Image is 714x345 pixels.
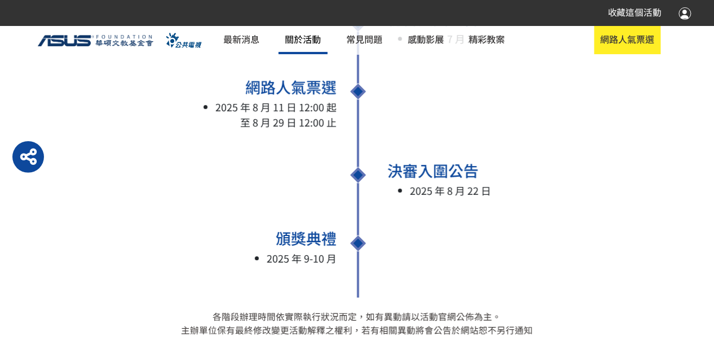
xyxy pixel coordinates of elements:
[266,251,336,265] span: 2025 年 9-10 月
[260,69,346,91] a: 活動附件
[260,91,346,113] a: 注意事項
[608,7,662,18] span: 收藏這個活動
[387,161,478,179] h3: 決審入圍公告
[462,26,511,54] a: 精彩教案
[275,229,336,247] h3: 頒獎典禮
[217,26,266,54] a: 最新消息
[215,99,336,129] span: 2025 年 8 月 11 日 12:00 起 至 8 月 29 日 12:00 止
[285,50,321,64] span: 賽制規範
[160,33,211,48] img: PTS
[245,78,336,96] h3: 網路人氣票選
[340,26,389,54] a: 常見問題
[213,310,501,323] span: 各階段辦理時間依實際執行狀況而定，如有異動請以活動官網公佈為主。
[260,25,346,47] a: 活動概念
[409,182,491,197] span: 2025 年 8 月 22 日
[402,26,450,54] a: 感動影展
[181,324,533,337] span: 主辦單位保有最終修改變更活動解釋之權利，若有相關異動將會公告於網站恕不另行通知
[601,32,655,46] span: 網路人氣票選
[38,35,154,46] img: ASUS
